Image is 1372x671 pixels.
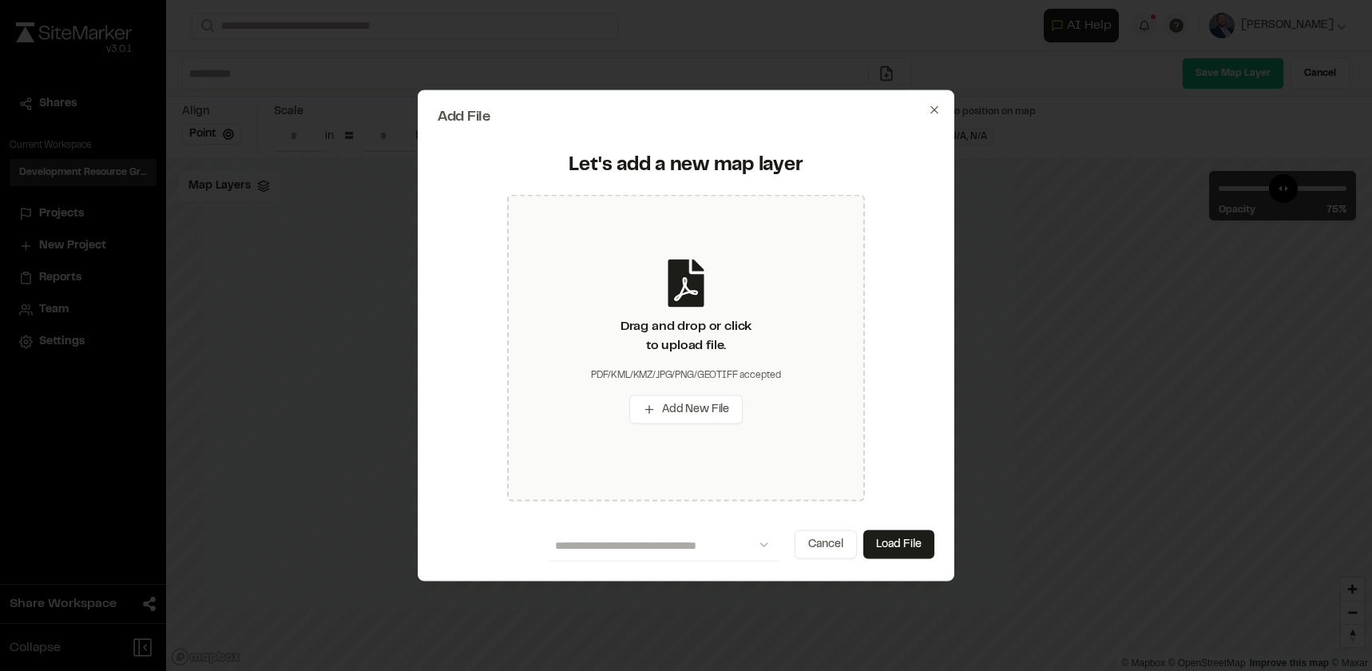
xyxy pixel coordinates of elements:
[621,316,751,355] div: Drag and drop or click to upload file.
[795,530,857,558] button: Cancel
[447,153,925,179] div: Let's add a new map layer
[438,110,934,125] h2: Add File
[863,530,934,558] button: Load File
[507,194,865,501] div: Drag and drop or clickto upload file.PDF/KML/KMZ/JPG/PNG/GEOTIFF acceptedAdd New File
[591,367,781,382] div: PDF/KML/KMZ/JPG/PNG/GEOTIFF accepted
[629,395,743,423] button: Add New File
